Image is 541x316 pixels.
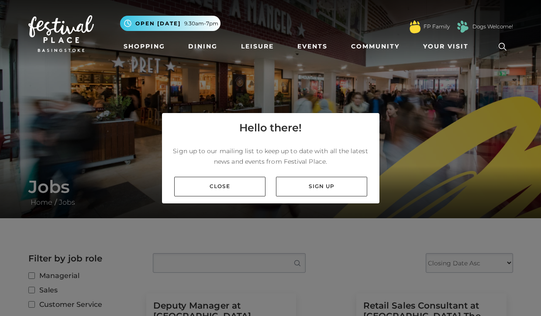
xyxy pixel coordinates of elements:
[174,177,265,196] a: Close
[276,177,367,196] a: Sign up
[120,38,169,55] a: Shopping
[169,146,372,167] p: Sign up to our mailing list to keep up to date with all the latest news and events from Festival ...
[184,20,218,27] span: 9.30am-7pm
[239,120,302,136] h4: Hello there!
[420,38,476,55] a: Your Visit
[423,42,469,51] span: Your Visit
[472,23,513,31] a: Dogs Welcome!
[135,20,181,27] span: Open [DATE]
[348,38,403,55] a: Community
[238,38,277,55] a: Leisure
[28,15,94,52] img: Festival Place Logo
[185,38,221,55] a: Dining
[424,23,450,31] a: FP Family
[120,16,221,31] button: Open [DATE] 9.30am-7pm
[294,38,331,55] a: Events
